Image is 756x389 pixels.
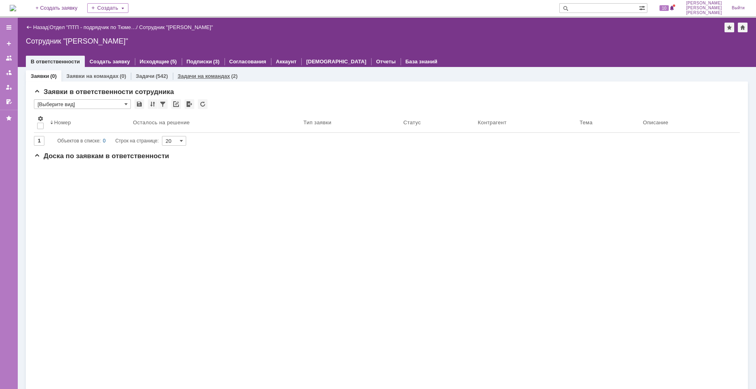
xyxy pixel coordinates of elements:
[686,1,722,6] span: [PERSON_NAME]
[57,136,159,146] i: Строк на странице:
[10,5,16,11] a: Перейти на домашнюю страницу
[300,112,400,133] th: Тип заявки
[478,119,506,125] div: Контрагент
[155,73,168,79] div: (542)
[148,99,157,109] div: Сортировка...
[405,59,437,65] a: База знаний
[47,112,130,133] th: Номер
[103,136,106,146] div: 0
[475,112,576,133] th: Контрагент
[580,119,592,125] div: Тема
[659,5,669,11] span: 10
[231,73,238,79] div: (2)
[686,6,722,10] span: [PERSON_NAME]
[26,37,748,45] div: Сотрудник "[PERSON_NAME]"
[724,23,734,32] div: Добавить в избранное
[31,59,80,65] a: В ответственности
[2,37,15,50] a: Создать заявку
[48,24,49,30] div: |
[134,99,144,109] div: Сохранить вид
[643,119,668,125] div: Описание
[303,119,331,125] div: Тип заявки
[33,24,48,30] a: Назад
[140,59,169,65] a: Исходящие
[2,81,15,94] a: Мои заявки
[178,73,230,79] a: Задачи на командах
[57,138,101,144] span: Объектов в списке:
[2,66,15,79] a: Заявки в моей ответственности
[576,112,640,133] th: Тема
[50,24,139,30] div: /
[54,119,71,125] div: Номер
[133,119,190,125] div: Осталось на решение
[90,59,130,65] a: Создать заявку
[686,10,722,15] span: [PERSON_NAME]
[136,73,154,79] a: Задачи
[2,52,15,65] a: Заявки на командах
[738,23,748,32] div: Сделать домашней страницей
[213,59,220,65] div: (3)
[139,24,213,30] div: Сотрудник "[PERSON_NAME]"
[66,73,118,79] a: Заявки на командах
[31,73,49,79] a: Заявки
[185,99,194,109] div: Экспорт списка
[306,59,366,65] a: [DEMOGRAPHIC_DATA]
[198,99,208,109] div: Обновлять список
[34,88,174,96] span: Заявки в ответственности сотрудника
[376,59,396,65] a: Отчеты
[87,3,128,13] div: Создать
[130,112,300,133] th: Осталось на решение
[37,115,44,122] span: Настройки
[400,112,475,133] th: Статус
[170,59,177,65] div: (5)
[50,24,136,30] a: Отдел "ПТП - подрядчик по Тюме…
[50,73,57,79] div: (0)
[2,95,15,108] a: Мои согласования
[10,5,16,11] img: logo
[120,73,126,79] div: (0)
[229,59,267,65] a: Согласования
[34,152,169,160] span: Доска по заявкам в ответственности
[171,99,181,109] div: Скопировать ссылку на список
[187,59,212,65] a: Подписки
[639,4,647,11] span: Расширенный поиск
[276,59,296,65] a: Аккаунт
[158,99,168,109] div: Фильтрация...
[403,119,421,125] div: Статус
